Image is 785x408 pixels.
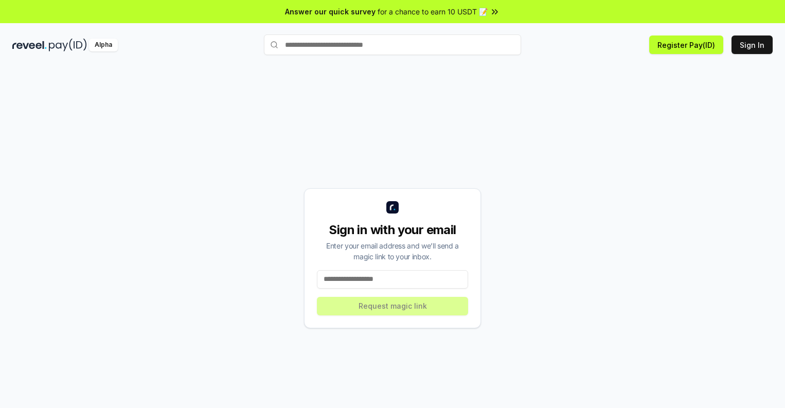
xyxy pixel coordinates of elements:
div: Sign in with your email [317,222,468,238]
span: for a chance to earn 10 USDT 📝 [378,6,488,17]
div: Enter your email address and we’ll send a magic link to your inbox. [317,240,468,262]
span: Answer our quick survey [285,6,376,17]
div: Alpha [89,39,118,51]
button: Register Pay(ID) [649,36,723,54]
button: Sign In [732,36,773,54]
img: logo_small [386,201,399,214]
img: reveel_dark [12,39,47,51]
img: pay_id [49,39,87,51]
